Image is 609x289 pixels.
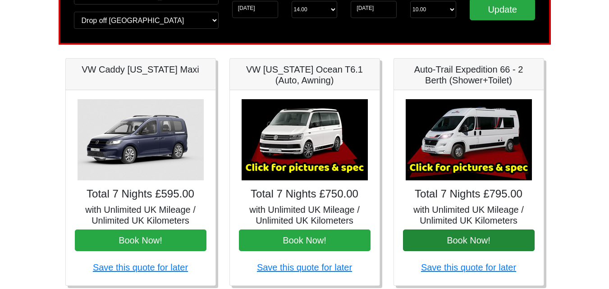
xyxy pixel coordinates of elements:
[75,64,206,75] h5: VW Caddy [US_STATE] Maxi
[403,204,535,226] h5: with Unlimited UK Mileage / Unlimited UK Kilometers
[406,99,532,180] img: Auto-Trail Expedition 66 - 2 Berth (Shower+Toilet)
[75,188,206,201] h4: Total 7 Nights £595.00
[75,229,206,251] button: Book Now!
[232,1,278,18] input: Start Date
[78,99,204,180] img: VW Caddy California Maxi
[351,1,397,18] input: Return Date
[239,204,371,226] h5: with Unlimited UK Mileage / Unlimited UK Kilometers
[403,229,535,251] button: Book Now!
[242,99,368,180] img: VW California Ocean T6.1 (Auto, Awning)
[403,64,535,86] h5: Auto-Trail Expedition 66 - 2 Berth (Shower+Toilet)
[239,64,371,86] h5: VW [US_STATE] Ocean T6.1 (Auto, Awning)
[93,262,188,272] a: Save this quote for later
[239,188,371,201] h4: Total 7 Nights £750.00
[239,229,371,251] button: Book Now!
[257,262,352,272] a: Save this quote for later
[75,204,206,226] h5: with Unlimited UK Mileage / Unlimited UK Kilometers
[403,188,535,201] h4: Total 7 Nights £795.00
[421,262,516,272] a: Save this quote for later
